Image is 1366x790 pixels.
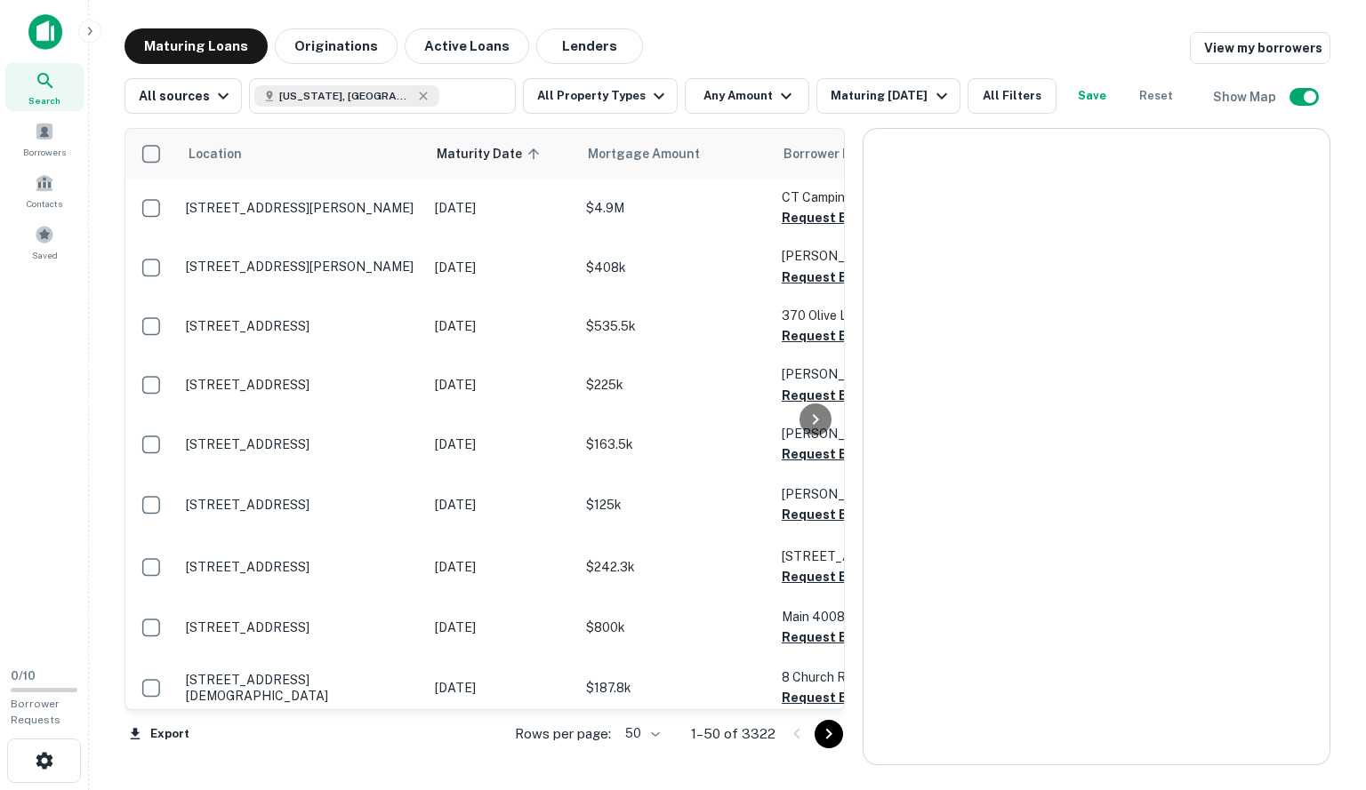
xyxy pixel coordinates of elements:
[435,618,568,637] p: [DATE]
[1190,32,1330,64] a: View my borrowers
[435,678,568,698] p: [DATE]
[831,85,952,107] div: Maturing [DATE]
[186,559,417,575] p: [STREET_ADDRESS]
[782,385,926,406] button: Request Borrower Info
[782,443,926,465] button: Request Borrower Info
[32,248,58,262] span: Saved
[782,667,960,687] p: 8 Church Road LLC
[783,143,877,164] span: Borrower Name
[28,14,62,50] img: capitalize-icon.png
[27,196,62,211] span: Contacts
[815,720,843,748] button: Go to next page
[685,78,809,114] button: Any Amount
[125,28,268,64] button: Maturing Loans
[773,129,968,179] th: Borrower Name
[782,267,926,288] button: Request Borrower Info
[782,188,960,207] p: CT Camping CTR LLC
[782,207,926,228] button: Request Borrower Info
[5,63,84,111] a: Search
[125,78,242,114] button: All sources
[435,316,568,336] p: [DATE]
[691,723,775,745] p: 1–50 of 3322
[186,672,417,704] p: [STREET_ADDRESS][DEMOGRAPHIC_DATA]
[782,424,960,443] p: [PERSON_NAME]
[435,435,568,454] p: [DATE]
[279,88,413,104] span: [US_STATE], [GEOGRAPHIC_DATA]
[782,626,926,648] button: Request Borrower Info
[586,495,764,515] p: $125k
[405,28,529,64] button: Active Loans
[186,377,417,393] p: [STREET_ADDRESS]
[586,435,764,454] p: $163.5k
[186,619,417,635] p: [STREET_ADDRESS]
[816,78,960,114] button: Maturing [DATE]
[435,557,568,577] p: [DATE]
[782,607,960,626] p: Main 4008 LLC
[426,129,577,179] th: Maturity Date
[1064,78,1121,114] button: Save your search to get updates of matches that match your search criteria.
[11,669,36,682] span: 0 / 10
[1213,87,1279,107] h6: Show Map
[782,504,926,525] button: Request Borrower Info
[586,198,764,218] p: $4.9M
[5,166,84,214] a: Contacts
[586,375,764,395] p: $225k
[536,28,643,64] button: Lenders
[275,28,398,64] button: Originations
[618,721,663,746] div: 50
[437,143,545,164] span: Maturity Date
[782,566,926,587] button: Request Borrower Info
[586,557,764,577] p: $242.3k
[515,723,611,745] p: Rows per page:
[435,258,568,277] p: [DATE]
[1277,648,1366,733] iframe: Chat Widget
[5,218,84,266] a: Saved
[1128,78,1185,114] button: Reset
[186,497,417,513] p: [STREET_ADDRESS]
[28,93,60,108] span: Search
[23,145,66,159] span: Borrowers
[186,436,417,452] p: [STREET_ADDRESS]
[968,78,1057,114] button: All Filters
[188,143,242,164] span: Location
[139,85,234,107] div: All sources
[125,721,194,747] button: Export
[586,618,764,637] p: $800k
[586,258,764,277] p: $408k
[435,375,568,395] p: [DATE]
[782,484,960,504] p: [PERSON_NAME]
[782,306,960,325] p: 370 Olive LLC
[782,325,926,347] button: Request Borrower Info
[782,687,926,708] button: Request Borrower Info
[435,495,568,515] p: [DATE]
[782,547,960,566] p: [STREET_ADDRESS] LLC
[523,78,678,114] button: All Property Types
[586,678,764,698] p: $187.8k
[186,318,417,334] p: [STREET_ADDRESS]
[782,246,960,266] p: [PERSON_NAME]
[186,259,417,275] p: [STREET_ADDRESS][PERSON_NAME]
[177,129,426,179] th: Location
[186,200,417,216] p: [STREET_ADDRESS][PERSON_NAME]
[588,143,723,164] span: Mortgage Amount
[11,698,60,726] span: Borrower Requests
[782,364,960,384] p: [PERSON_NAME]
[5,115,84,163] a: Borrowers
[435,198,568,218] p: [DATE]
[586,316,764,336] p: $535.5k
[577,129,773,179] th: Mortgage Amount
